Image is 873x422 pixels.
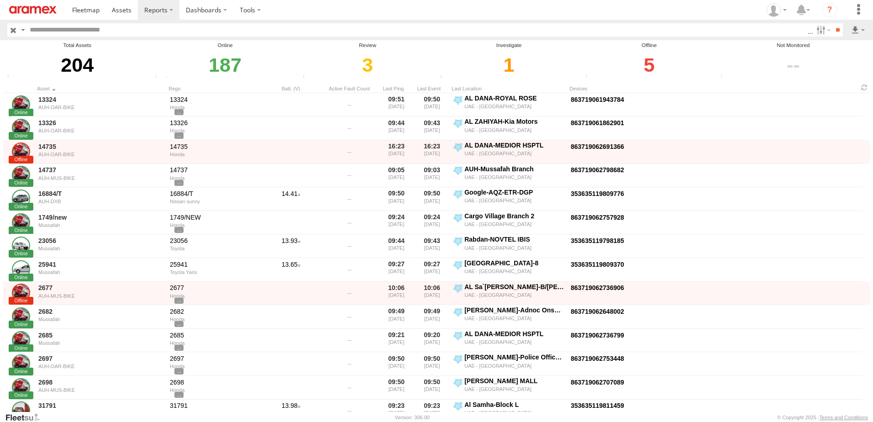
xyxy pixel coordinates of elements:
[38,199,163,204] div: AUH-DXB
[571,96,624,103] a: Click to View Device Details
[583,49,715,81] div: Click to filter by Offline
[300,42,435,49] div: Review
[416,306,448,328] div: 09:49 [DATE]
[170,119,258,127] div: 13326
[380,306,412,328] div: 09:49 [DATE]
[464,245,564,251] div: UAE - [GEOGRAPHIC_DATA]
[38,222,163,228] div: Mussafah
[452,283,566,305] label: Click to View Event Location
[416,330,448,352] div: 09:20 [DATE]
[437,42,580,49] div: Investigate
[170,354,258,363] div: 2697
[464,339,564,345] div: UAE - [GEOGRAPHIC_DATA]
[380,235,412,257] div: 09:44 [DATE]
[170,128,258,133] div: Honda
[153,74,166,81] div: Number of assets that have communicated at least once in the last 6hrs
[850,23,866,37] label: Export results as...
[571,166,624,174] a: Click to View Device Details
[464,377,564,385] div: [PERSON_NAME] MALL
[263,235,318,257] div: 13.93
[571,190,624,197] a: Click to View Device Details
[464,353,564,361] div: [PERSON_NAME]-Police Officers City
[464,165,564,173] div: AUH-Mussafah Branch
[464,117,564,126] div: AL ZAHIYAH-Kia Motors
[416,94,448,116] div: 09:50 [DATE]
[12,190,30,208] a: Click to View Asset Details
[12,378,30,396] a: Click to View Asset Details
[170,307,258,316] div: 2682
[5,49,150,81] div: 204
[38,331,163,339] a: 2685
[464,197,564,204] div: UAE - [GEOGRAPHIC_DATA]
[464,127,564,133] div: UAE - [GEOGRAPHIC_DATA]
[380,330,412,352] div: 09:21 [DATE]
[38,401,163,410] a: 31791
[12,401,30,420] a: Click to View Asset Details
[19,23,26,37] label: Search Query
[380,85,412,92] div: Click to Sort
[174,109,184,115] span: View Asset Details to show all tags
[38,316,163,322] div: Mussafah
[37,85,165,92] div: Click to Sort
[416,283,448,305] div: 10:06 [DATE]
[464,188,564,196] div: Google-AQZ-ETR-DGP
[170,364,258,369] div: Honda
[464,363,564,369] div: UAE - [GEOGRAPHIC_DATA]
[170,213,258,222] div: 1749/NEW
[170,378,258,386] div: 2698
[38,95,163,104] a: 13324
[38,354,163,363] a: 2697
[38,119,163,127] a: 13326
[416,188,448,210] div: 09:50 [DATE]
[322,85,377,92] div: Active Fault Count
[170,260,258,269] div: 25941
[763,3,790,17] div: Mohammedazath Nainamohammed
[38,284,163,292] a: 2677
[777,415,868,420] div: © Copyright 2025 -
[38,307,163,316] a: 2682
[452,306,566,328] label: Click to View Event Location
[380,212,412,234] div: 09:24 [DATE]
[437,49,580,81] div: Click to filter by Investigate
[5,74,18,81] div: Total number of Enabled and Paused Assets
[38,364,163,369] div: AUH-OAR-BIKE
[12,354,30,373] a: Click to View Asset Details
[170,95,258,104] div: 13324
[38,166,163,174] a: 14737
[174,321,184,327] span: View Asset Details to show all tags
[395,415,430,420] div: Version: 306.00
[12,284,30,302] a: Click to View Asset Details
[464,330,564,338] div: AL DANA-MEDIOR HSPTL
[300,74,314,81] div: Assets that have not communicated at least once with the server in the last 6hrs
[153,49,298,81] div: Click to filter by Online
[170,316,258,322] div: Honda
[38,128,163,133] div: AUH-OAR-BIKE
[452,85,566,92] div: Last Location
[38,340,163,346] div: Mussafah
[380,141,412,163] div: 16:23 [DATE]
[464,141,564,149] div: AL DANA-MEDIOR HSPTL
[380,259,412,281] div: 09:27 [DATE]
[416,235,448,257] div: 09:43 [DATE]
[464,386,564,392] div: UAE - [GEOGRAPHIC_DATA]
[820,415,868,420] a: Terms and Conditions
[170,293,258,299] div: Honda
[170,175,258,181] div: Honda
[12,166,30,184] a: Click to View Asset Details
[174,298,184,304] span: View Asset Details to show all tags
[38,190,163,198] a: 16884/T
[464,315,564,322] div: UAE - [GEOGRAPHIC_DATA]
[464,174,564,180] div: UAE - [GEOGRAPHIC_DATA]
[464,235,564,243] div: Rabdan-NOVTEL IBIS
[452,377,566,399] label: Click to View Event Location
[464,268,564,274] div: UAE - [GEOGRAPHIC_DATA]
[170,340,258,346] div: Honda
[452,165,566,187] label: Click to View Event Location
[38,269,163,275] div: Mussafah
[12,95,30,114] a: Click to View Asset Details
[38,411,163,417] div: Cargo Village
[464,410,564,416] div: UAE - [GEOGRAPHIC_DATA]
[38,387,163,393] div: AUH-MUS-BIKE
[452,330,566,352] label: Click to View Event Location
[416,212,448,234] div: 09:24 [DATE]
